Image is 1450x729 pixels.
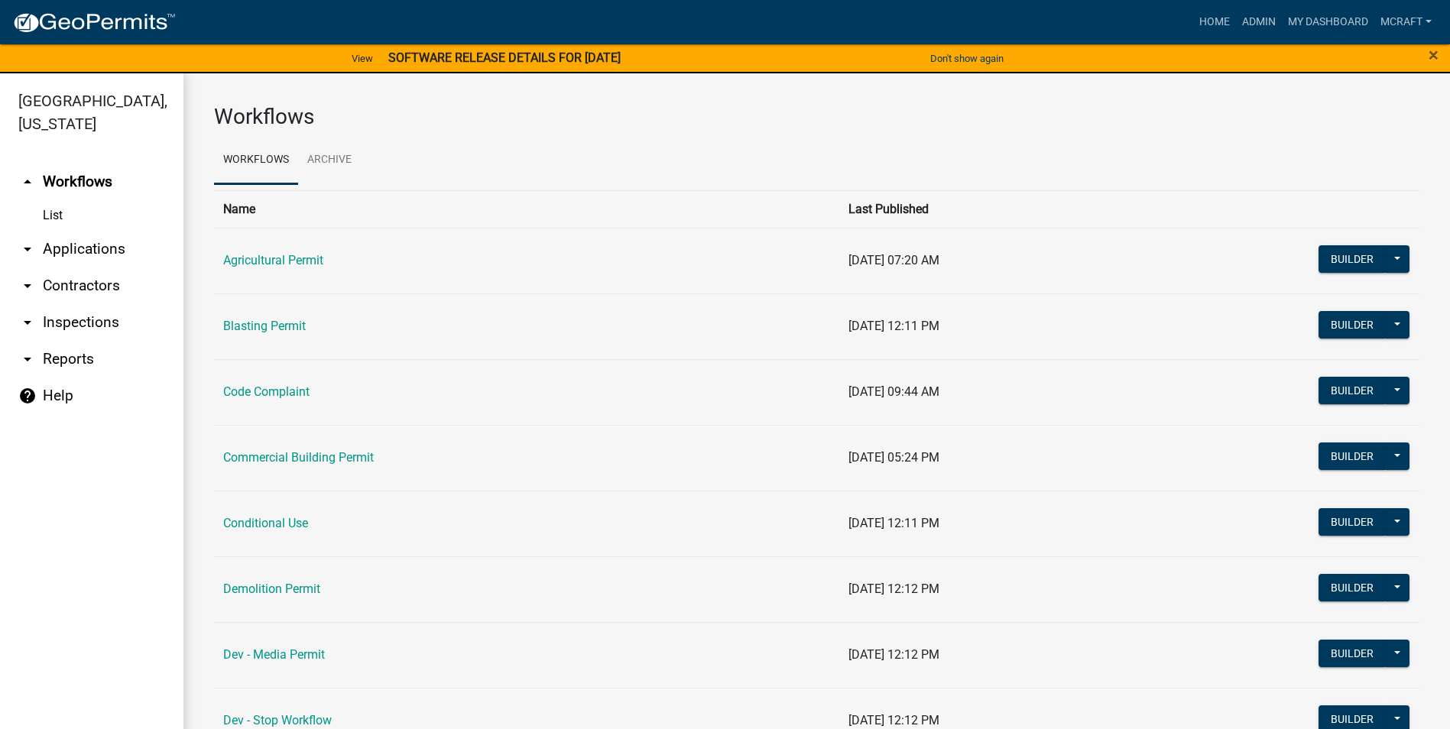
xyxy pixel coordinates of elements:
button: Builder [1319,508,1386,536]
span: [DATE] 05:24 PM [848,450,939,465]
button: Builder [1319,245,1386,273]
i: arrow_drop_down [18,240,37,258]
span: [DATE] 12:12 PM [848,582,939,596]
span: [DATE] 12:12 PM [848,713,939,727]
button: Close [1429,46,1439,64]
a: Demolition Permit [223,582,320,596]
a: Workflows [214,136,298,185]
button: Builder [1319,442,1386,470]
span: × [1429,44,1439,66]
th: Last Published [839,190,1210,228]
span: [DATE] 12:11 PM [848,516,939,530]
a: Dev - Media Permit [223,647,325,662]
i: arrow_drop_down [18,350,37,368]
a: Home [1193,8,1236,37]
th: Name [214,190,839,228]
a: View [345,46,379,71]
a: Admin [1236,8,1282,37]
i: arrow_drop_down [18,277,37,295]
h3: Workflows [214,104,1419,130]
a: mcraft [1374,8,1438,37]
a: Dev - Stop Workflow [223,713,332,727]
button: Builder [1319,574,1386,601]
a: Commercial Building Permit [223,450,374,465]
a: Blasting Permit [223,319,306,333]
span: [DATE] 12:12 PM [848,647,939,662]
button: Don't show again [924,46,1010,71]
button: Builder [1319,377,1386,404]
a: Agricultural Permit [223,253,323,267]
span: [DATE] 07:20 AM [848,253,939,267]
i: arrow_drop_up [18,173,37,191]
button: Builder [1319,311,1386,339]
i: arrow_drop_down [18,313,37,332]
strong: SOFTWARE RELEASE DETAILS FOR [DATE] [388,50,621,65]
a: My Dashboard [1282,8,1374,37]
span: [DATE] 12:11 PM [848,319,939,333]
i: help [18,387,37,405]
a: Code Complaint [223,384,310,399]
a: Conditional Use [223,516,308,530]
a: Archive [298,136,361,185]
button: Builder [1319,640,1386,667]
span: [DATE] 09:44 AM [848,384,939,399]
